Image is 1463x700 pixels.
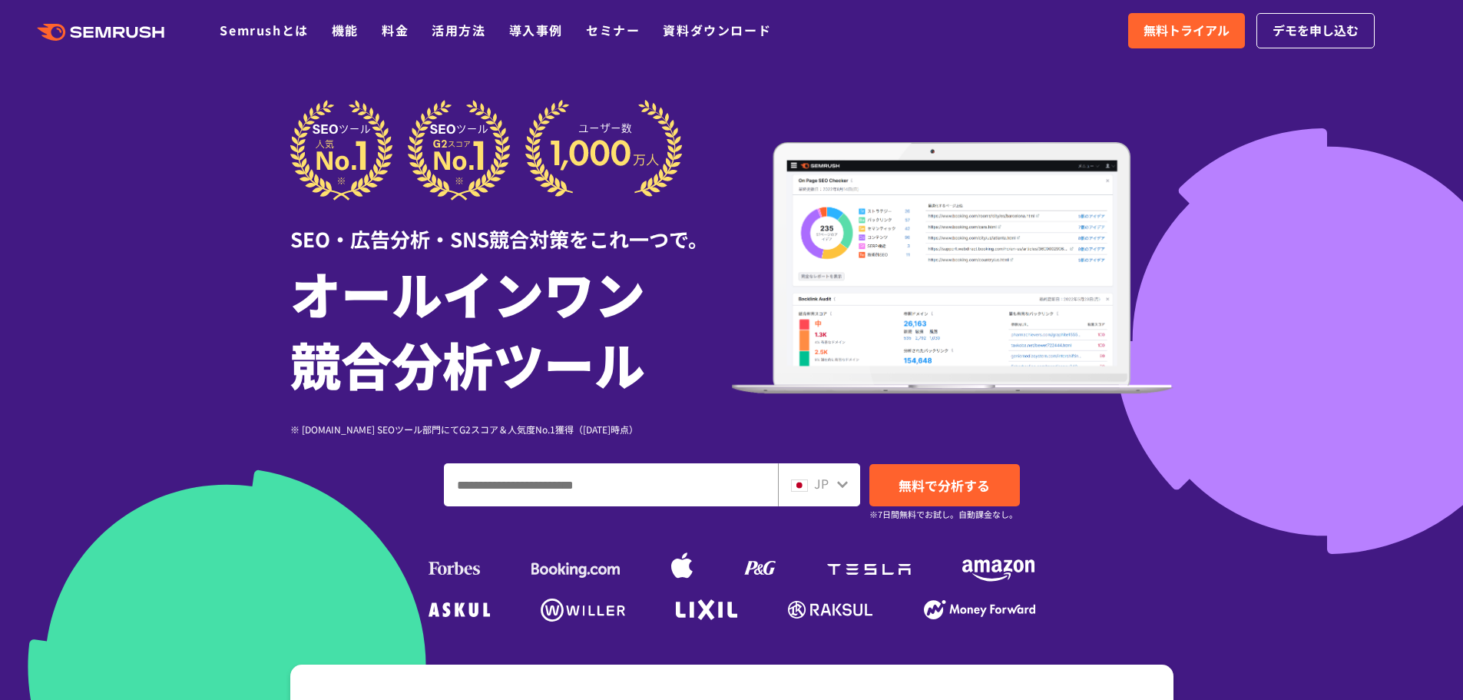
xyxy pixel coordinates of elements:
span: 無料トライアル [1144,21,1230,41]
a: 活用方法 [432,21,485,39]
a: デモを申し込む [1256,13,1375,48]
h1: オールインワン 競合分析ツール [290,257,732,399]
a: 資料ダウンロード [663,21,771,39]
input: ドメイン、キーワードまたはURLを入力してください [445,464,777,506]
span: 無料で分析する [899,476,990,495]
a: セミナー [586,21,640,39]
small: ※7日間無料でお試し。自動課金なし。 [869,507,1018,522]
a: 導入事例 [509,21,563,39]
span: JP [814,474,829,493]
a: 無料トライアル [1128,13,1245,48]
a: 料金 [382,21,409,39]
a: 無料で分析する [869,464,1020,506]
div: SEO・広告分析・SNS競合対策をこれ一つで。 [290,201,732,254]
a: Semrushとは [220,21,308,39]
span: デモを申し込む [1273,21,1359,41]
div: ※ [DOMAIN_NAME] SEOツール部門にてG2スコア＆人気度No.1獲得（[DATE]時点） [290,422,732,436]
a: 機能 [332,21,359,39]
